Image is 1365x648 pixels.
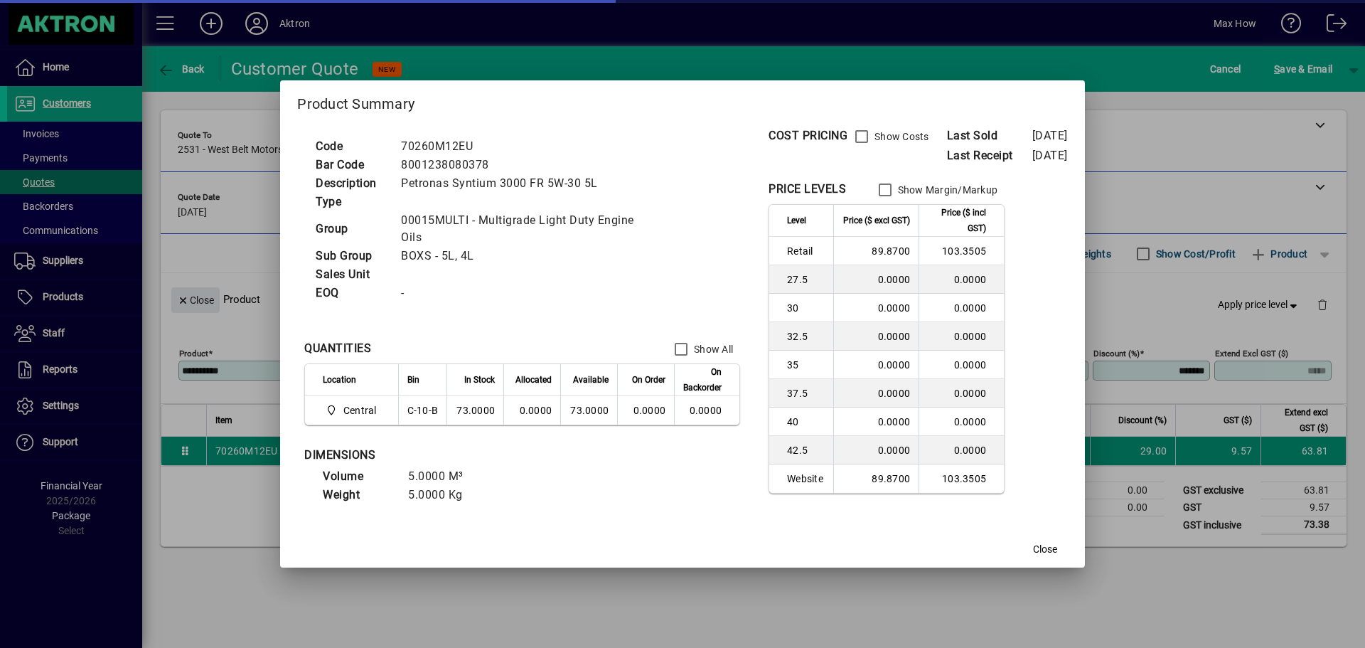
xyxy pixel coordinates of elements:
[309,265,394,284] td: Sales Unit
[919,436,1004,464] td: 0.0000
[407,372,419,388] span: Bin
[919,265,1004,294] td: 0.0000
[309,211,394,247] td: Group
[787,301,825,315] span: 30
[309,174,394,193] td: Description
[394,211,653,247] td: 00015MULTI - Multigrade Light Duty Engine Oils
[394,156,653,174] td: 8001238080378
[674,396,739,425] td: 0.0000
[394,284,653,302] td: -
[1032,129,1068,142] span: [DATE]
[787,443,825,457] span: 42.5
[833,294,919,322] td: 0.0000
[560,396,617,425] td: 73.0000
[309,156,394,174] td: Bar Code
[787,386,825,400] span: 37.5
[401,467,486,486] td: 5.0000 M³
[394,174,653,193] td: Petronas Syntium 3000 FR 5W-30 5L
[394,137,653,156] td: 70260M12EU
[1033,542,1057,557] span: Close
[872,129,929,144] label: Show Costs
[919,408,1004,436] td: 0.0000
[787,329,825,344] span: 32.5
[343,403,377,418] span: Central
[316,486,401,504] td: Weight
[833,237,919,265] td: 89.8700
[323,402,382,419] span: Central
[843,213,910,228] span: Price ($ excl GST)
[309,284,394,302] td: EOQ
[833,436,919,464] td: 0.0000
[787,213,806,228] span: Level
[833,351,919,379] td: 0.0000
[304,340,371,357] div: QUANTITIES
[398,396,447,425] td: C-10-B
[919,294,1004,322] td: 0.0000
[464,372,495,388] span: In Stock
[323,372,356,388] span: Location
[309,247,394,265] td: Sub Group
[309,137,394,156] td: Code
[446,396,503,425] td: 73.0000
[919,379,1004,408] td: 0.0000
[401,486,486,504] td: 5.0000 Kg
[515,372,552,388] span: Allocated
[280,80,1084,122] h2: Product Summary
[503,396,560,425] td: 0.0000
[895,183,998,197] label: Show Margin/Markup
[573,372,609,388] span: Available
[683,364,722,395] span: On Backorder
[928,205,986,236] span: Price ($ incl GST)
[833,408,919,436] td: 0.0000
[947,147,1032,164] span: Last Receipt
[1032,149,1068,162] span: [DATE]
[919,464,1004,493] td: 103.3505
[833,322,919,351] td: 0.0000
[787,244,825,258] span: Retail
[787,272,825,287] span: 27.5
[787,472,825,486] span: Website
[691,342,733,356] label: Show All
[316,467,401,486] td: Volume
[833,464,919,493] td: 89.8700
[833,265,919,294] td: 0.0000
[769,181,846,198] div: PRICE LEVELS
[1022,536,1068,562] button: Close
[304,447,660,464] div: DIMENSIONS
[769,127,847,144] div: COST PRICING
[947,127,1032,144] span: Last Sold
[309,193,394,211] td: Type
[787,358,825,372] span: 35
[919,237,1004,265] td: 103.3505
[919,322,1004,351] td: 0.0000
[833,379,919,408] td: 0.0000
[787,415,825,429] span: 40
[633,405,666,416] span: 0.0000
[394,247,653,265] td: BOXS - 5L, 4L
[919,351,1004,379] td: 0.0000
[632,372,665,388] span: On Order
